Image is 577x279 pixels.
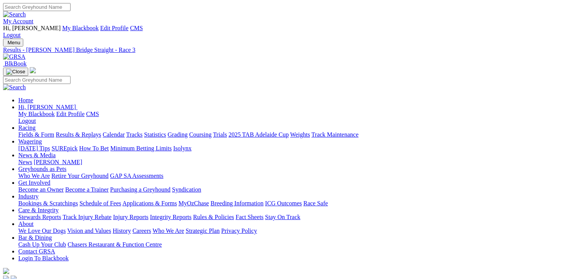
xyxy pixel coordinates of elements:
[113,214,148,220] a: Injury Reports
[18,173,574,179] div: Greyhounds as Pets
[110,186,170,193] a: Purchasing a Greyhound
[236,214,264,220] a: Fact Sheets
[18,131,54,138] a: Fields & Form
[221,227,257,234] a: Privacy Policy
[3,32,21,38] a: Logout
[67,227,111,234] a: Vision and Values
[18,255,69,261] a: Login To Blackbook
[18,166,66,172] a: Greyhounds as Pets
[3,60,27,67] a: BlkBook
[56,111,85,117] a: Edit Profile
[153,227,184,234] a: Who We Are
[18,221,34,227] a: About
[30,67,36,73] img: logo-grsa-white.png
[63,214,111,220] a: Track Injury Rebate
[8,40,20,45] span: Menu
[18,186,574,193] div: Get Involved
[290,131,310,138] a: Weights
[18,186,64,193] a: Become an Owner
[68,241,162,248] a: Chasers Restaurant & Function Centre
[86,111,99,117] a: CMS
[18,193,39,200] a: Industry
[3,68,28,76] button: Toggle navigation
[3,25,574,39] div: My Account
[3,53,26,60] img: GRSA
[144,131,166,138] a: Statistics
[34,159,82,165] a: [PERSON_NAME]
[18,159,574,166] div: News & Media
[18,227,66,234] a: We Love Our Dogs
[3,47,574,53] a: Results - [PERSON_NAME] Bridge Straight - Race 3
[18,207,59,213] a: Care & Integrity
[51,173,109,179] a: Retire Your Greyhound
[18,124,35,131] a: Racing
[18,145,574,152] div: Wagering
[18,111,574,124] div: Hi, [PERSON_NAME]
[189,131,212,138] a: Coursing
[3,39,23,47] button: Toggle navigation
[110,173,164,179] a: GAP SA Assessments
[130,25,143,31] a: CMS
[168,131,188,138] a: Grading
[18,200,574,207] div: Industry
[126,131,143,138] a: Tracks
[213,131,227,138] a: Trials
[18,118,36,124] a: Logout
[18,241,66,248] a: Cash Up Your Club
[103,131,125,138] a: Calendar
[18,214,574,221] div: Care & Integrity
[79,200,121,206] a: Schedule of Fees
[178,200,209,206] a: MyOzChase
[65,186,109,193] a: Become a Trainer
[3,11,26,18] img: Search
[122,200,177,206] a: Applications & Forms
[62,25,99,31] a: My Blackbook
[186,227,220,234] a: Strategic Plan
[56,131,101,138] a: Results & Replays
[173,145,191,152] a: Isolynx
[265,214,300,220] a: Stay On Track
[211,200,264,206] a: Breeding Information
[18,131,574,138] div: Racing
[18,200,78,206] a: Bookings & Scratchings
[3,268,9,274] img: logo-grsa-white.png
[18,173,50,179] a: Who We Are
[51,145,77,152] a: SUREpick
[113,227,131,234] a: History
[18,234,52,241] a: Bar & Dining
[132,227,151,234] a: Careers
[3,3,71,11] input: Search
[303,200,328,206] a: Race Safe
[3,18,34,24] a: My Account
[18,214,61,220] a: Stewards Reports
[18,145,50,152] a: [DATE] Tips
[3,84,26,91] img: Search
[5,60,27,67] span: BlkBook
[100,25,129,31] a: Edit Profile
[3,76,71,84] input: Search
[265,200,302,206] a: ICG Outcomes
[18,104,76,110] span: Hi, [PERSON_NAME]
[193,214,234,220] a: Rules & Policies
[228,131,289,138] a: 2025 TAB Adelaide Cup
[18,152,56,158] a: News & Media
[18,179,50,186] a: Get Involved
[6,69,25,75] img: Close
[110,145,172,152] a: Minimum Betting Limits
[18,97,33,103] a: Home
[18,111,55,117] a: My Blackbook
[18,241,574,248] div: Bar & Dining
[18,159,32,165] a: News
[18,248,55,255] a: Contact GRSA
[79,145,109,152] a: How To Bet
[172,186,201,193] a: Syndication
[312,131,358,138] a: Track Maintenance
[150,214,191,220] a: Integrity Reports
[3,25,61,31] span: Hi, [PERSON_NAME]
[18,104,77,110] a: Hi, [PERSON_NAME]
[18,227,574,234] div: About
[18,138,42,145] a: Wagering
